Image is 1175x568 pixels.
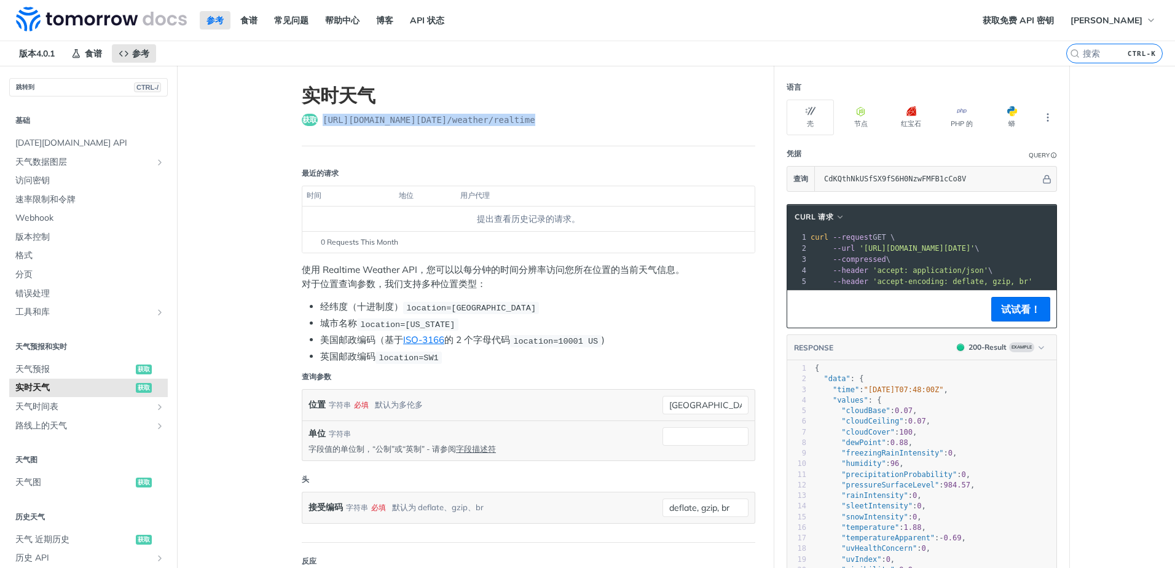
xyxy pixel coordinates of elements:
button: 试试看！ [991,297,1050,321]
span: 1.88 [904,523,922,532]
span: 0 [917,502,921,510]
font: 英国邮政编码 [320,350,375,362]
span: 天气数据图层 [15,156,152,168]
div: 16 [787,523,806,533]
div: 2 [787,243,808,254]
div: 反应 [302,556,316,567]
a: 历史 API显示历史 API 的子页面 [9,549,168,567]
label: 接受编码 [308,499,343,516]
th: 地位 [395,186,456,206]
p: 字段值的单位制，“公制”或“英制” - 请参阅 [308,443,644,454]
span: : , [815,534,966,542]
div: 2 [787,374,806,384]
span: --compressed [833,255,886,264]
button: 更多语言 [1039,108,1057,127]
button: 红宝石 [887,100,935,135]
span: 0.07 [908,417,926,425]
span: : , [815,385,948,394]
span: \ [811,266,992,275]
a: 错误处理 [9,285,168,303]
a: 格式 [9,247,168,265]
font: 节点 [854,119,868,128]
a: 速率限制和令牌 [9,191,168,209]
span: --url [833,244,855,253]
button: 跳转到CTRL-/ [9,78,168,97]
input: apikey [818,167,1040,191]
div: 提出查看历史记录的请求。 [307,213,750,226]
span: 获取 [136,478,152,487]
span: 984.57 [944,481,970,489]
span: Webhook [15,212,165,224]
div: 字符串 [329,428,351,440]
span: : , [815,502,926,510]
a: API 状态 [403,11,451,30]
label: 位置 [308,396,326,414]
font: 壳 [807,119,814,128]
a: 访问密钥 [9,172,168,190]
span: 版本4.0.1 [12,44,61,63]
span: cURL 请求 [795,211,833,223]
div: 15 [787,512,806,523]
font: 红宝石 [901,119,921,128]
span: "dewPoint" [841,438,886,447]
span: "time" [833,385,859,394]
font: 经纬度（十进制度） [320,301,403,312]
span: 0.69 [944,534,962,542]
a: 工具和库显示工具和库的子页面 [9,303,168,321]
li: ) [320,333,755,347]
span: --header [833,266,868,275]
span: 0 Requests This Month [321,237,398,248]
span: Example [1009,342,1034,352]
a: 天气数据图层显示天气数据图层的子页面 [9,153,168,172]
span: 获取 [136,365,152,374]
font: 跳转到 [16,83,34,92]
span: 'accept-encoding: deflate, gzip, br' [873,277,1032,286]
span: 天气时间表 [15,401,152,413]
div: 4 [787,395,806,406]
div: 3 [787,254,808,265]
span: 实时天气 [15,382,133,394]
span: 0 [961,470,965,479]
button: 显示工具和库的子页面 [155,307,165,317]
span: "uvHealthConcern" [841,544,917,553]
a: 获取免费 API 密钥 [976,11,1061,30]
img: Tomorrow.io 天气 API 文档 [16,7,187,31]
a: 天气图获取 [9,473,168,492]
a: 博客 [369,11,400,30]
div: 17 [787,533,806,543]
span: GET \ [811,233,895,242]
span: location=10001 US [513,336,598,345]
div: 3 [787,385,806,395]
div: 13 [787,491,806,501]
div: 1 [787,363,806,374]
span: [PERSON_NAME] [1071,15,1142,26]
h2: 历史天气 [9,511,168,523]
th: 用户代理 [456,186,730,206]
span: 工具和库 [15,306,152,318]
div: 头 [302,474,309,485]
button: PHP 的 [938,100,985,135]
a: 版本控制 [9,228,168,247]
a: 食谱 [234,11,264,30]
a: 路线上的天气显示路线天气的子页面 [9,417,168,435]
span: : , [815,523,926,532]
span: 96 [890,459,899,468]
h1: 实时天气 [302,84,755,106]
span: "cloudCover" [841,428,895,436]
span: curl [811,233,828,242]
button: 200200-ResultExample [951,341,1050,353]
span: 0 [913,491,917,500]
div: 字符串 [329,396,351,414]
span: 0 [948,449,953,457]
button: 蟒 [988,100,1035,135]
span: "temperatureApparent" [841,534,935,542]
span: : , [815,459,904,468]
div: QueryInformation [1029,151,1057,160]
span: : , [815,428,917,436]
span: 版本控制 [15,231,165,243]
div: 7 [787,427,806,438]
a: 参考 [112,44,156,63]
span: "values" [833,396,868,404]
span: "rainIntensity" [841,491,908,500]
div: 9 [787,448,806,459]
